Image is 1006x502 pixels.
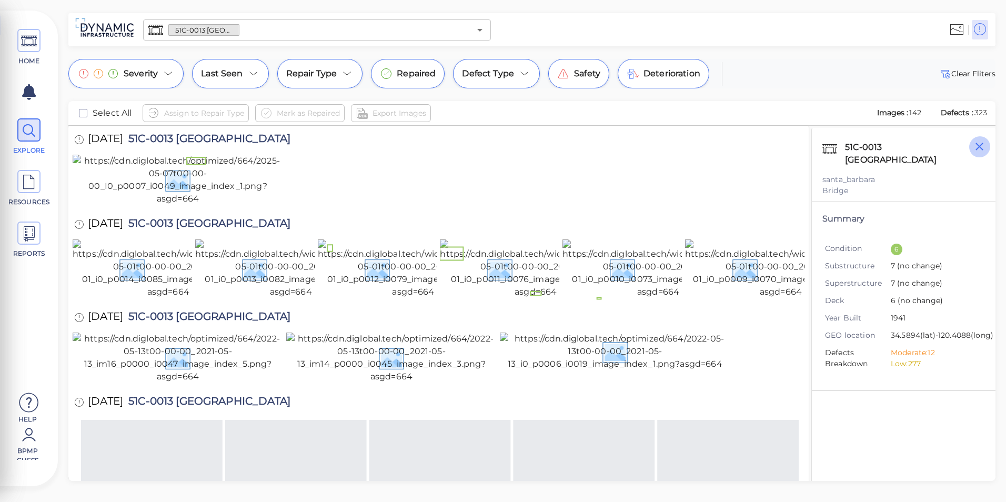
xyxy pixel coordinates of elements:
span: Superstructure [825,278,891,289]
span: 51C-0013 [GEOGRAPHIC_DATA] [123,396,290,410]
button: Mark as Repaired [255,104,345,122]
img: https://cdn.diglobal.tech/optimized/664/2022-05-13t00-00-00_2021-05-13_im14_p0000_i0045_image_ind... [286,333,497,383]
div: 51C-0013 [GEOGRAPHIC_DATA] [842,138,985,169]
span: [DATE] [88,133,123,147]
a: RESOURCES [5,170,53,207]
span: 6 [891,295,977,307]
span: 51C-0013 [GEOGRAPHIC_DATA] [123,218,290,232]
li: Low: 277 [891,358,977,369]
span: Year Built [825,313,891,324]
span: [DATE] [88,218,123,232]
img: https://cdn.diglobal.tech/optimized/664/2022-05-13t00-00-00_2021-05-13_i0_p0006_i0019_image_index... [500,333,730,370]
a: HOME [5,29,53,66]
span: (no change) [896,296,943,305]
span: 51C-0013 [GEOGRAPHIC_DATA] [123,311,290,325]
span: Assign to Repair Type [164,107,244,119]
span: 7 [891,260,977,273]
iframe: Chat [961,455,998,494]
a: EXPLORE [5,118,53,155]
img: https://cdn.diglobal.tech/width210/664/2025-05-01t00-00-00_2025-05-01_i0_p0012_i0079_image_index_... [318,239,509,298]
span: 34.5894 (lat) -120.4088 (long) [891,330,993,342]
span: 323 [974,108,987,117]
span: Help [5,415,50,423]
span: HOME [7,56,52,66]
span: Safety [574,67,600,80]
img: https://cdn.diglobal.tech/width210/664/2025-05-01t00-00-00_2025-05-01_i0_p0009_i0070_image_index_... [685,239,877,298]
span: Defects Breakdown [825,347,891,369]
span: Repaired [397,67,436,80]
span: Substructure [825,260,891,272]
span: [DATE] [88,396,123,410]
img: https://cdn.diglobal.tech/optimized/664/2025-05-07t00-00-00_I0_p0007_i0049_image_index_1.png?asgd... [73,155,283,205]
span: 142 [909,108,921,117]
a: REPORTS [5,222,53,258]
img: https://cdn.diglobal.tech/width210/664/2025-05-01t00-00-00_2025-05-01_i0_p0014_i0085_image_index_... [73,239,264,298]
button: Assign to Repair Type [143,104,249,122]
span: Last Seen [201,67,243,80]
img: https://cdn.diglobal.tech/optimized/664/2022-05-13t00-00-00_2021-05-13_im16_p0000_i0047_image_ind... [73,333,283,383]
span: Deterioration [643,67,700,80]
span: (no change) [895,278,942,288]
img: https://cdn.diglobal.tech/width210/664/2025-05-01t00-00-00_2025-05-01_i0_p0010_i0073_image_index_... [562,239,754,298]
span: Severity [124,67,158,80]
span: RESOURCES [7,197,52,207]
div: 6 [891,244,902,255]
span: Images : [876,108,910,117]
span: Condition [825,243,891,254]
button: Clear Fliters [939,67,995,80]
span: EXPLORE [7,146,52,155]
span: 7 [891,278,977,290]
img: https://cdn.diglobal.tech/width210/664/2025-05-01t00-00-00_2025-05-01_i0_p0013_i0082_image_index_... [195,239,387,298]
div: Bridge [822,185,985,196]
button: Export Images [351,104,431,122]
span: Export Images [373,107,426,119]
div: santa_barbara [822,174,985,185]
li: Moderate: 12 [891,347,977,358]
span: Deck [825,295,891,306]
img: https://cdn.diglobal.tech/width210/664/2025-05-01t00-00-00_2025-05-01_i0_p0011_i0076_image_index_... [440,239,631,298]
span: [DATE] [88,311,123,325]
span: Defect Type [462,67,514,80]
span: GEO location [825,330,891,341]
span: Repair Type [286,67,337,80]
span: 51C-0013 [GEOGRAPHIC_DATA] [123,133,290,147]
span: 51C-0013 [GEOGRAPHIC_DATA] [169,25,239,35]
div: Summary [822,213,985,225]
span: 1941 [891,313,977,325]
span: Defects : [940,108,974,117]
span: (no change) [895,261,942,270]
span: Mark as Repaired [277,107,340,119]
span: REPORTS [7,249,52,258]
span: Select All [93,107,132,119]
span: BPMP Guess [5,446,50,460]
button: Open [472,23,487,37]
